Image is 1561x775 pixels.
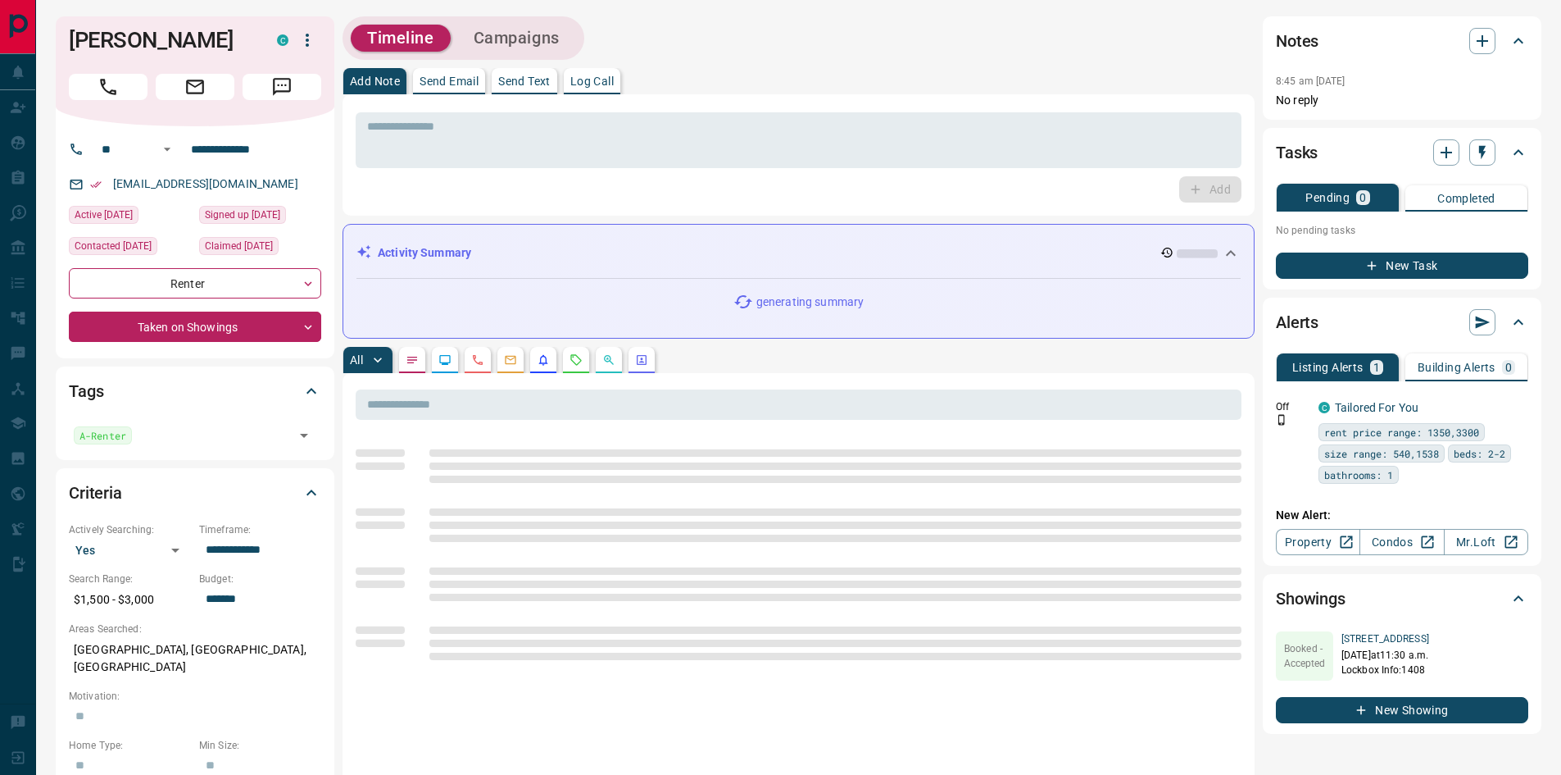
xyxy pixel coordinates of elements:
a: [EMAIL_ADDRESS][DOMAIN_NAME] [113,177,298,190]
div: condos.ca [277,34,288,46]
p: No reply [1276,92,1528,109]
p: $1,500 - $3,000 [69,586,191,613]
p: Off [1276,399,1309,414]
div: Yes [69,537,191,563]
h2: Tasks [1276,139,1318,166]
p: Pending [1305,192,1350,203]
div: condos.ca [1318,402,1330,413]
a: Mr.Loft [1444,529,1528,555]
svg: Requests [569,353,583,367]
div: Fri Sep 12 2025 [69,237,191,260]
p: Building Alerts [1418,362,1495,373]
p: All [350,354,363,366]
p: Listing Alerts [1292,362,1364,373]
svg: Calls [471,353,484,367]
p: Timeframe: [199,522,321,537]
div: Showings [1276,579,1528,618]
p: Send Email [420,75,479,87]
p: generating summary [756,294,864,311]
span: Claimed [DATE] [205,238,273,254]
span: Email [156,74,234,100]
div: Alerts [1276,303,1528,342]
p: Budget: [199,572,321,586]
button: Open [293,424,315,447]
svg: Lead Browsing Activity [438,353,452,367]
span: size range: 540,1538 [1324,445,1439,462]
svg: Notes [406,353,419,367]
p: Home Type: [69,738,191,753]
p: [GEOGRAPHIC_DATA], [GEOGRAPHIC_DATA], [GEOGRAPHIC_DATA] [69,636,321,681]
svg: Agent Actions [635,353,648,367]
p: Search Range: [69,572,191,586]
button: Open [157,139,177,159]
div: Tags [69,372,321,411]
div: Tasks [1276,133,1528,172]
p: Areas Searched: [69,622,321,636]
span: beds: 2-2 [1454,445,1505,462]
svg: Emails [504,353,517,367]
span: Message [243,74,321,100]
svg: Listing Alerts [537,353,550,367]
p: Send Text [498,75,551,87]
button: Timeline [351,25,451,52]
p: 0 [1359,192,1366,203]
p: No pending tasks [1276,218,1528,243]
p: Actively Searching: [69,522,191,537]
p: Completed [1437,193,1495,204]
p: [DATE] at 11:30 a.m. [1341,648,1429,663]
p: 1 [1373,362,1380,373]
div: Notes [1276,21,1528,61]
p: Add Note [350,75,400,87]
span: A-Renter [79,427,126,444]
h2: Showings [1276,586,1345,612]
h2: Notes [1276,28,1318,54]
a: Tailored For You [1335,401,1418,414]
span: Active [DATE] [75,207,133,223]
h1: [PERSON_NAME] [69,27,252,53]
div: Thu Aug 21 2025 [199,206,321,229]
div: Activity Summary [356,238,1241,268]
p: [STREET_ADDRESS] [1341,631,1429,646]
div: Renter [69,268,321,299]
svg: Push Notification Only [1276,414,1287,426]
p: Min Size: [199,738,321,753]
span: bathrooms: 1 [1324,467,1393,483]
h2: Criteria [69,480,122,506]
p: New Alert: [1276,507,1528,524]
button: Campaigns [457,25,576,52]
p: Booked - Accepted [1276,641,1333,671]
p: 0 [1505,362,1512,373]
span: Signed up [DATE] [205,207,280,223]
div: Taken on Showings [69,312,321,342]
p: Log Call [570,75,614,87]
span: rent price range: 1350,3300 [1324,424,1479,440]
span: Contacted [DATE] [75,238,152,254]
svg: Email Verified [90,179,102,190]
svg: Opportunities [602,353,615,367]
div: Sat Sep 13 2025 [69,206,191,229]
p: Lockbox Info: 1408 [1341,663,1429,677]
p: Activity Summary [378,244,471,262]
h2: Alerts [1276,309,1318,335]
span: Call [69,74,147,100]
a: Property [1276,529,1360,555]
a: Condos [1359,529,1444,555]
div: Fri Aug 22 2025 [199,237,321,260]
div: Criteria [69,473,321,513]
p: 8:45 am [DATE] [1276,75,1345,87]
p: Motivation: [69,689,321,704]
h2: Tags [69,378,103,404]
button: New Task [1276,253,1528,279]
button: New Showing [1276,697,1528,723]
